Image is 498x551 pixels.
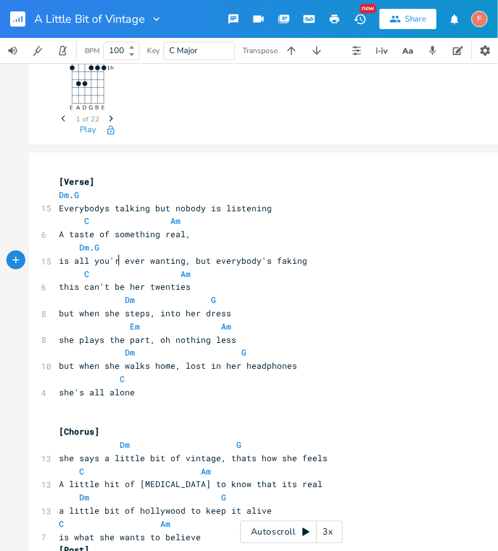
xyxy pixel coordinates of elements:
span: A taste of something real, [59,228,191,240]
span: G [221,492,226,503]
span: Am [181,268,191,280]
span: [Chorus] [59,426,99,437]
span: she's all alone [59,387,135,398]
text: G [89,104,94,112]
div: BPM [85,47,99,54]
span: Am [221,321,231,332]
span: this can't be her twenties [59,281,191,292]
span: G [236,439,241,450]
span: G [241,347,246,358]
span: Everybodys talking but nobody is listening [59,202,272,214]
span: she plays the part, oh nothing less [59,334,236,345]
span: Dm [125,294,135,306]
text: D [83,104,87,112]
button: Share [380,9,437,29]
span: but when she steps, into her dress [59,307,231,319]
span: A little hit of [MEDICAL_DATA] to know that its real [59,478,322,490]
span: . [59,189,79,201]
text: E [102,104,105,112]
text: A [77,104,81,112]
span: 1 of 22 [77,116,100,123]
span: Em [130,321,140,332]
text: B [96,104,99,112]
span: is what she wants to believe [59,531,201,543]
text: E [70,104,73,112]
button: Play [80,125,96,136]
div: Transpose [243,47,278,54]
div: Share [405,13,426,25]
span: C [84,268,89,280]
span: G [211,294,216,306]
span: G [74,189,79,201]
div: New [360,4,376,13]
span: C [59,518,64,529]
span: [Verse] [59,176,94,187]
span: C [84,215,89,226]
span: Am [201,466,211,477]
span: Am [170,215,181,226]
span: G [94,242,99,253]
span: but when she walks home, lost in her headphones [59,360,297,371]
span: she says a little bit of vintage, thats how she feels [59,452,328,464]
span: Dm [120,439,130,450]
span: is all you'r ever wanting, but everybody's faking [59,255,307,266]
span: C [79,466,84,477]
span: Dm [125,347,135,358]
span: Am [160,518,170,529]
span: a little bit of hollywood to keep it alive [59,505,272,516]
span: C Major [169,45,198,56]
span: Dm [79,242,89,253]
span: C [120,373,125,385]
div: 3x [317,521,340,543]
span: Dm [79,492,89,503]
span: A Little Bit of Vintage [34,13,145,25]
button: F [471,4,488,34]
text: 1fr [108,65,115,71]
div: fuzzyip [471,11,488,27]
div: Key [147,47,160,54]
span: . [59,242,99,253]
span: Dm [59,189,69,201]
button: New [347,8,373,30]
div: Autoscroll [240,521,343,543]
